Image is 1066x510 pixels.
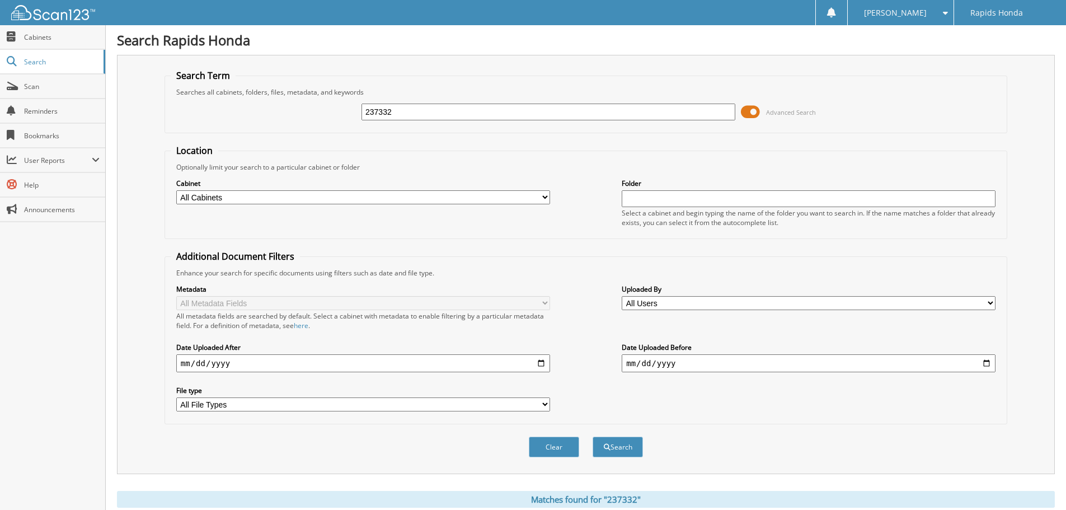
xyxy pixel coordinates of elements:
[593,437,643,457] button: Search
[11,5,95,20] img: scan123-logo-white.svg
[24,32,100,42] span: Cabinets
[117,491,1055,508] div: Matches found for "237332"
[176,179,550,188] label: Cabinet
[176,386,550,395] label: File type
[622,343,995,352] label: Date Uploaded Before
[24,205,100,214] span: Announcements
[176,343,550,352] label: Date Uploaded After
[766,108,816,116] span: Advanced Search
[171,250,300,263] legend: Additional Document Filters
[176,354,550,372] input: start
[529,437,579,457] button: Clear
[622,208,995,227] div: Select a cabinet and begin typing the name of the folder you want to search in. If the name match...
[864,10,927,16] span: [PERSON_NAME]
[622,354,995,372] input: end
[24,180,100,190] span: Help
[24,57,98,67] span: Search
[24,156,92,165] span: User Reports
[24,131,100,141] span: Bookmarks
[171,87,1001,97] div: Searches all cabinets, folders, files, metadata, and keywords
[176,284,550,294] label: Metadata
[171,69,236,82] legend: Search Term
[622,179,995,188] label: Folder
[24,106,100,116] span: Reminders
[171,162,1001,172] div: Optionally limit your search to a particular cabinet or folder
[24,82,100,91] span: Scan
[176,311,550,330] div: All metadata fields are searched by default. Select a cabinet with metadata to enable filtering b...
[117,31,1055,49] h1: Search Rapids Honda
[171,268,1001,278] div: Enhance your search for specific documents using filters such as date and file type.
[171,144,218,157] legend: Location
[294,321,308,330] a: here
[970,10,1023,16] span: Rapids Honda
[622,284,995,294] label: Uploaded By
